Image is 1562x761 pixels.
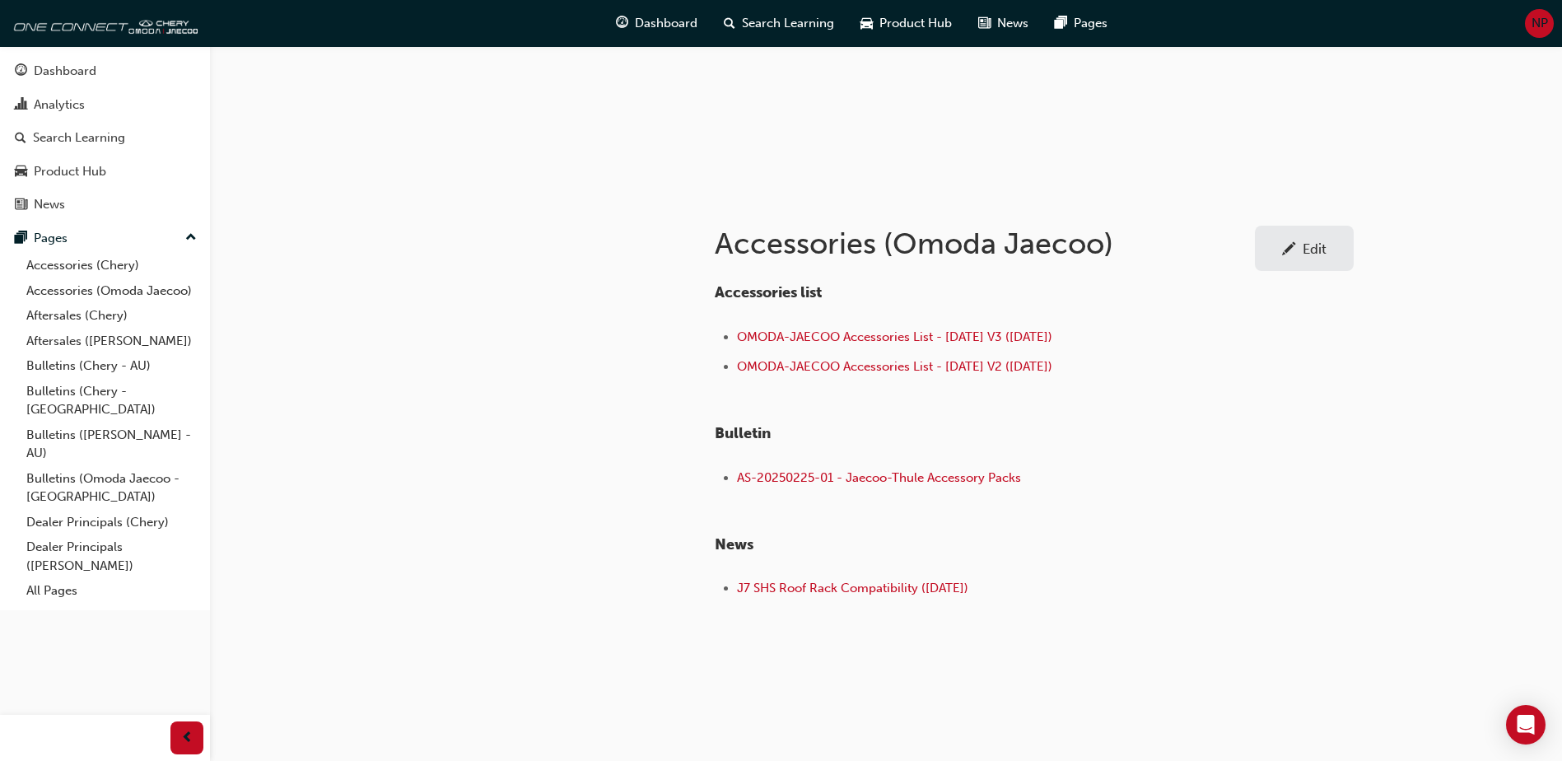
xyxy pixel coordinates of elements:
button: DashboardAnalyticsSearch LearningProduct HubNews [7,53,203,223]
a: Product Hub [7,156,203,187]
div: Edit [1303,240,1327,257]
a: Dealer Principals ([PERSON_NAME]) [20,535,203,578]
span: NP [1532,14,1548,33]
a: news-iconNews [965,7,1042,40]
a: pages-iconPages [1042,7,1121,40]
div: Search Learning [33,128,125,147]
span: News [997,14,1028,33]
span: guage-icon [616,13,628,34]
a: Accessories (Omoda Jaecoo) [20,278,203,304]
span: up-icon [185,227,197,249]
a: Bulletins (Chery - AU) [20,353,203,379]
a: Analytics [7,90,203,120]
span: pages-icon [15,231,27,246]
a: OMODA-JAECOO Accessories List - [DATE] V2 ([DATE]) [737,359,1052,374]
button: Pages [7,223,203,254]
span: pencil-icon [1282,242,1296,259]
span: Dashboard [635,14,697,33]
div: Product Hub [34,162,106,181]
span: pages-icon [1055,13,1067,34]
span: Pages [1074,14,1107,33]
a: Aftersales ([PERSON_NAME]) [20,329,203,354]
a: guage-iconDashboard [603,7,711,40]
span: news-icon [15,198,27,212]
span: car-icon [860,13,873,34]
a: AS-20250225-01 - Jaecoo-Thule Accessory Packs [737,470,1021,485]
a: Dashboard [7,56,203,86]
div: Dashboard [34,62,96,81]
a: Edit [1255,226,1354,271]
span: prev-icon [181,728,194,749]
div: Analytics [34,96,85,114]
span: car-icon [15,165,27,180]
div: Open Intercom Messenger [1506,705,1546,745]
a: Search Learning [7,123,203,153]
span: Product Hub [879,14,952,33]
a: Dealer Principals (Chery) [20,510,203,535]
button: NP [1525,9,1554,38]
a: Bulletins (Omoda Jaecoo - [GEOGRAPHIC_DATA]) [20,466,203,510]
a: Accessories (Chery) [20,253,203,278]
span: ​News [715,535,753,553]
span: guage-icon [15,64,27,79]
span: chart-icon [15,98,27,113]
span: Search Learning [742,14,834,33]
a: search-iconSearch Learning [711,7,847,40]
span: search-icon [724,13,735,34]
a: News [7,189,203,220]
a: J7 SHS Roof Rack Compatibility ([DATE]) [737,581,968,595]
span: Bulletin [715,424,771,442]
div: News [34,195,65,214]
a: OMODA-JAECOO Accessories List - [DATE] V3 ([DATE]) [737,329,1052,344]
span: news-icon [978,13,991,34]
div: Pages [34,229,68,248]
span: Accessories list [715,283,822,301]
a: All Pages [20,578,203,604]
h1: Accessories (Omoda Jaecoo) [715,226,1255,262]
a: Aftersales (Chery) [20,303,203,329]
img: oneconnect [8,7,198,40]
a: car-iconProduct Hub [847,7,965,40]
a: Bulletins (Chery - [GEOGRAPHIC_DATA]) [20,379,203,423]
span: search-icon [15,131,26,146]
a: Bulletins ([PERSON_NAME] - AU) [20,423,203,466]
